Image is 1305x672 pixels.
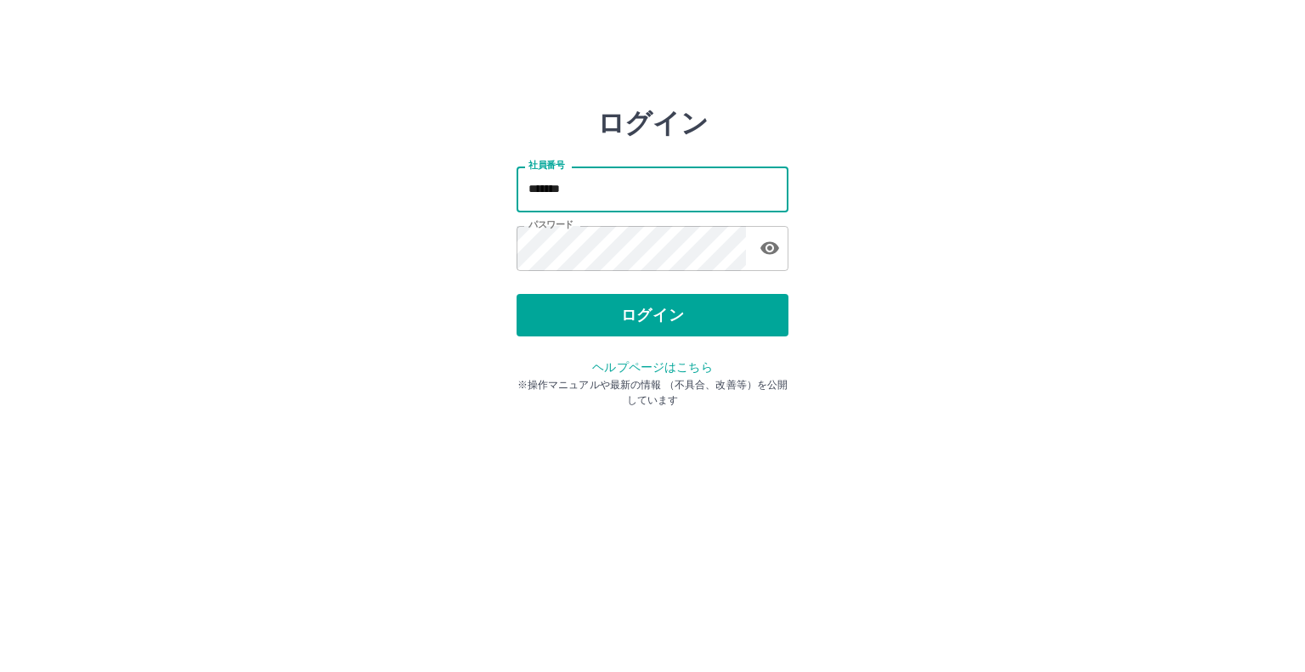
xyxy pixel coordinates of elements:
button: ログイン [517,294,788,336]
label: パスワード [528,218,573,231]
a: ヘルプページはこちら [592,360,712,374]
label: 社員番号 [528,159,564,172]
p: ※操作マニュアルや最新の情報 （不具合、改善等）を公開しています [517,377,788,408]
h2: ログイン [597,107,709,139]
